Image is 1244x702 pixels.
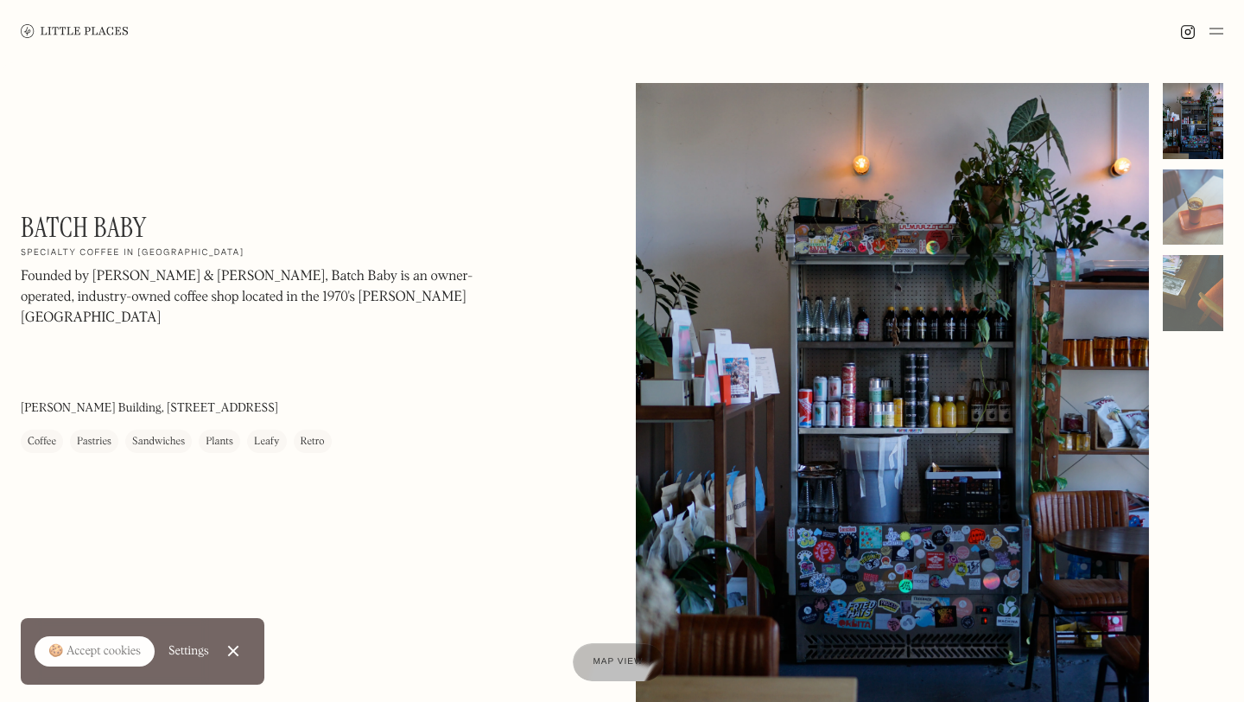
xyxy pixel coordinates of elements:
div: 🍪 Accept cookies [48,643,141,661]
p: [PERSON_NAME] Building, [STREET_ADDRESS] [21,399,278,418]
a: Settings [168,632,209,671]
div: Settings [168,645,209,657]
a: 🍪 Accept cookies [35,636,155,667]
span: Map view [593,657,644,667]
h2: Specialty coffee in [GEOGRAPHIC_DATA] [21,247,244,259]
div: Pastries [77,433,111,450]
p: ‍ [21,337,487,358]
h1: Batch Baby [21,211,146,244]
a: Close Cookie Popup [216,634,251,668]
div: Plants [206,433,233,450]
div: Coffee [28,433,56,450]
div: Leafy [254,433,279,450]
p: Founded by [PERSON_NAME] & [PERSON_NAME], Batch Baby is an owner-operated, industry-owned coffee ... [21,266,487,329]
div: Retro [301,433,325,450]
a: Map view [573,643,664,681]
div: Sandwiches [132,433,185,450]
p: ‍ [21,367,487,387]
